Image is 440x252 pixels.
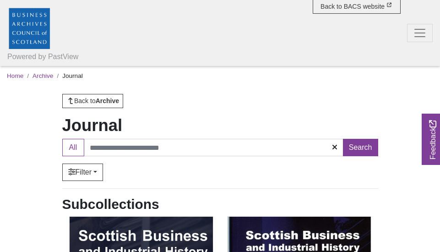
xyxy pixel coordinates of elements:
[96,97,119,104] strong: Archive
[62,115,378,136] h1: Journal
[428,120,439,159] span: Feedback
[84,139,344,156] input: Search this collection...
[62,164,103,181] a: Filter
[62,139,84,156] button: All
[7,6,51,50] img: Business Archives Council of Scotland
[62,72,83,79] span: Journal
[7,51,78,62] a: Powered by PastView
[413,26,427,40] span: Menu
[7,72,23,79] a: Home
[62,94,124,108] a: Back toArchive
[343,139,378,156] button: Search
[320,3,385,10] span: Back to BACS website
[33,72,53,79] a: Archive
[62,196,159,213] h2: Subcollections
[422,114,440,165] a: Would you like to provide feedback?
[407,24,433,42] button: Menu
[7,4,51,52] a: Business Archives Council of Scotland logo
